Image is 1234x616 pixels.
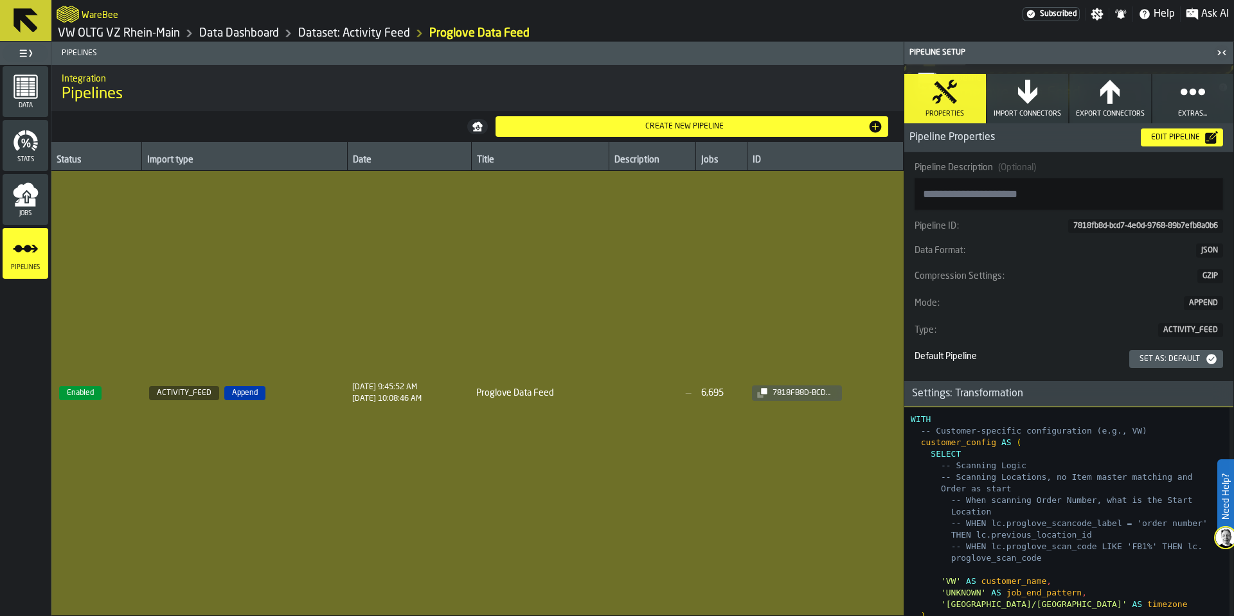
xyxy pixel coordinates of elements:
[915,294,1223,313] div: KeyValueItem-Mode
[1213,45,1231,60] label: button-toggle-Close me
[614,155,691,168] div: Description
[915,221,1067,231] div: Pipeline ID
[1086,8,1109,21] label: button-toggle-Settings
[1181,6,1234,22] label: button-toggle-Ask AI
[951,495,1193,505] span: -- When scanning Order Number, what is the Start
[1219,461,1233,532] label: Need Help?
[915,218,1223,234] button: Pipeline ID:7818fb8d-bcd7-4e0d-9768-89b7efb8a0b6
[199,26,279,40] a: link-to-/wh/i/44979e6c-6f66-405e-9874-c1e29f02a54a/data
[1129,350,1223,368] button: button-Set as: Default
[994,110,1061,118] span: Import Connectors
[998,163,1036,172] span: (Optional)
[1141,128,1223,146] button: button-Edit Pipeline
[149,386,219,400] span: ACTIVITY_FEED
[915,245,1195,256] div: Data Format
[951,541,1203,551] span: -- WHEN lc.proglove_scan_code LIKE 'FB1%' THEN lc.
[915,322,1223,339] button: Type:ACTIVITY_FEED
[3,174,48,225] li: menu Jobs
[907,48,1213,57] div: Pipeline Setup
[915,268,1223,285] button: Compression Settings:GZIP
[477,155,604,168] div: Title
[941,588,986,597] span: 'UNKNOWN'
[915,242,1223,259] div: KeyValueItem-Data Format
[938,298,940,308] span: :
[951,71,1208,84] h2: Sub Title
[915,295,1223,312] button: Mode:APPEND
[82,8,118,21] h2: Sub Title
[941,484,1012,493] span: Order as start
[904,123,1233,152] h3: title-section-Pipeline Properties
[941,599,1127,609] span: '[GEOGRAPHIC_DATA]/[GEOGRAPHIC_DATA]'
[1016,437,1021,447] span: (
[915,321,1223,340] div: KeyValueItem-Type
[904,42,1233,64] header: Pipeline Setup
[57,26,643,41] nav: Breadcrumb
[925,110,964,118] span: Properties
[1189,299,1218,308] span: APPEND
[915,325,1157,335] div: Type
[1201,246,1218,255] span: JSON
[3,156,48,163] span: Stats
[57,155,136,168] div: Status
[1023,7,1080,21] div: Menu Subscription
[951,518,1203,528] span: -- WHEN lc.proglove_scancode_label = 'order number
[58,26,180,40] a: link-to-/wh/i/44979e6c-6f66-405e-9874-c1e29f02a54a
[352,383,422,392] div: Created at
[753,155,898,168] div: ID
[904,64,1233,110] div: title-Proglove Data Feed
[3,120,48,172] li: menu Stats
[701,388,724,398] div: 6,695
[1023,7,1080,21] a: link-to-/wh/i/44979e6c-6f66-405e-9874-c1e29f02a54a/settings/billing
[991,588,1001,597] span: AS
[963,245,965,256] span: :
[1109,8,1132,21] label: button-toggle-Notifications
[3,102,48,109] span: Data
[966,576,976,586] span: AS
[767,389,837,398] div: 7818fb8d-bcd7-4e0d-9768-89b7efb8a0b6
[1001,437,1012,447] span: AS
[915,163,1223,173] div: Pipeline Description
[915,242,1223,259] button: Data Format:JSON
[915,271,1196,281] div: Compression Settings
[915,267,1223,286] div: KeyValueItem-Compression Settings
[429,26,530,40] div: Proglove Data Feed
[1040,10,1077,19] span: Subscribed
[1201,6,1229,22] span: Ask AI
[911,414,931,424] span: WITH
[951,507,992,516] span: Location
[921,437,996,447] span: customer_config
[915,298,1183,308] div: Mode
[1076,110,1145,118] span: Export Connectors
[701,155,742,168] div: Jobs
[915,351,1119,362] div: Default Pipeline
[3,44,48,62] label: button-toggle-Toggle Full Menu
[57,3,79,26] a: logo-header
[501,122,868,131] div: Create new pipeline
[62,84,123,105] span: Pipelines
[1134,355,1205,364] div: Set as: Default
[1082,588,1087,597] span: ,
[931,449,961,459] span: SELECT
[59,386,102,400] span: Enabled
[1132,599,1142,609] span: AS
[904,381,1233,407] h3: title-section-Settings: Transformation
[1163,326,1218,335] span: ACTIVITY_FEED
[3,228,48,279] li: menu Pipelines
[941,472,1192,482] span: -- Scanning Locations, no Item master matching and
[915,218,1223,234] div: KeyValueItem-Pipeline ID
[614,388,691,398] span: —
[1133,6,1180,22] label: button-toggle-Help
[1046,576,1051,586] span: ,
[1147,599,1188,609] span: timezone
[915,178,1223,210] textarea: Pipeline Description(Optional)
[147,155,342,168] div: Import type
[904,130,1131,145] span: Pipeline Properties
[941,461,1026,470] span: -- Scanning Logic
[957,221,959,231] span: :
[62,71,893,84] h2: Sub Title
[1154,6,1175,22] span: Help
[352,394,422,403] div: Updated at
[1073,222,1218,231] span: 7818fb8d-bcd7-4e0d-9768-89b7efb8a0b6
[934,325,936,335] span: :
[298,26,410,40] a: link-to-/wh/i/44979e6c-6f66-405e-9874-c1e29f02a54a/data/activity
